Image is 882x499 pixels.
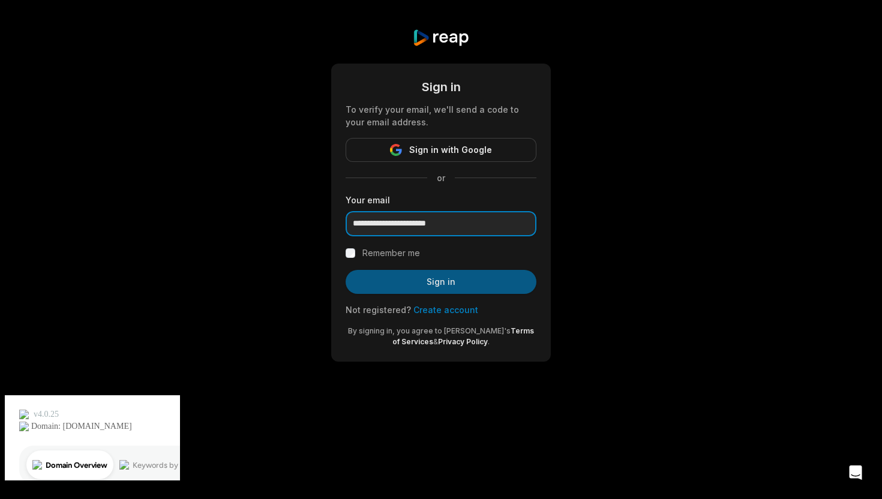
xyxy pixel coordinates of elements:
[409,143,492,157] span: Sign in with Google
[362,246,420,260] label: Remember me
[346,305,411,315] span: Not registered?
[31,31,132,41] div: Domain: [DOMAIN_NAME]
[427,172,455,184] span: or
[34,19,59,29] div: v 4.0.25
[841,458,870,487] div: Open Intercom Messenger
[412,29,469,47] img: reap
[46,71,107,79] div: Domain Overview
[392,326,534,346] a: Terms of Services
[19,31,29,41] img: website_grey.svg
[346,78,536,96] div: Sign in
[433,337,438,346] span: &
[346,138,536,162] button: Sign in with Google
[346,194,536,206] label: Your email
[32,70,42,79] img: tab_domain_overview_orange.svg
[119,70,129,79] img: tab_keywords_by_traffic_grey.svg
[133,71,202,79] div: Keywords by Traffic
[413,305,478,315] a: Create account
[488,337,490,346] span: .
[19,19,29,29] img: logo_orange.svg
[348,326,511,335] span: By signing in, you agree to [PERSON_NAME]'s
[346,103,536,128] div: To verify your email, we'll send a code to your email address.
[438,337,488,346] a: Privacy Policy
[346,270,536,294] button: Sign in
